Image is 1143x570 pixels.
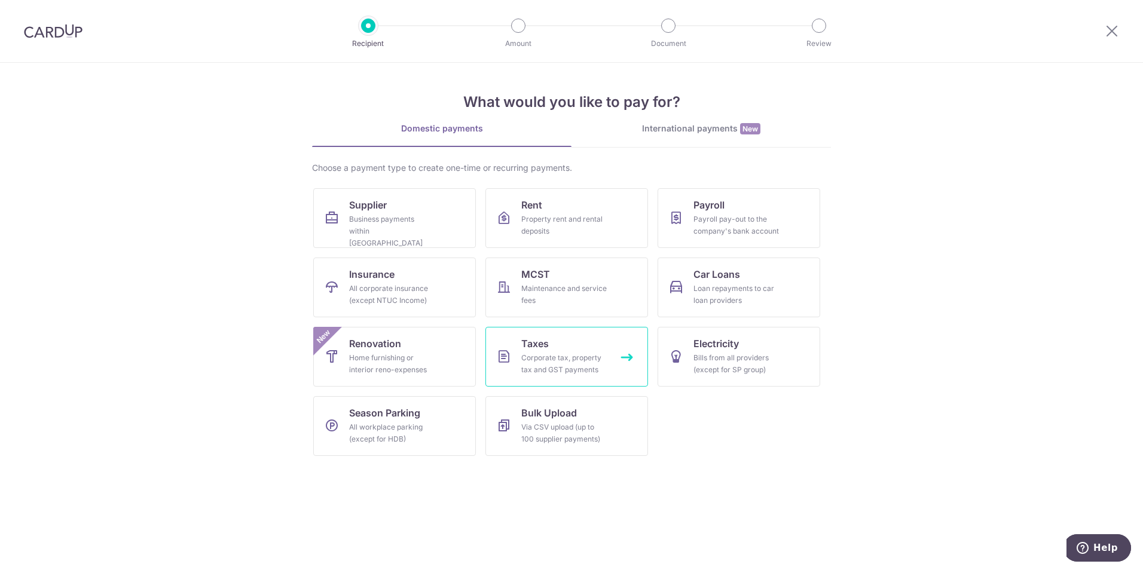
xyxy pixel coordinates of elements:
[349,352,435,376] div: Home furnishing or interior reno-expenses
[521,198,542,212] span: Rent
[485,396,648,456] a: Bulk UploadVia CSV upload (up to 100 supplier payments)
[693,213,780,237] div: Payroll pay-out to the company's bank account
[1066,534,1131,564] iframe: Opens a widget where you can find more information
[521,283,607,307] div: Maintenance and service fees
[313,188,476,248] a: SupplierBusiness payments within [GEOGRAPHIC_DATA]
[349,406,420,420] span: Season Parking
[693,267,740,281] span: Car Loans
[521,267,550,281] span: MCST
[349,198,387,212] span: Supplier
[658,258,820,317] a: Car LoansLoan repayments to car loan providers
[314,327,334,347] span: New
[349,421,435,445] div: All workplace parking (except for HDB)
[571,122,831,135] div: International payments
[313,258,476,317] a: InsuranceAll corporate insurance (except NTUC Income)
[349,213,435,249] div: Business payments within [GEOGRAPHIC_DATA]
[312,122,571,134] div: Domestic payments
[313,396,476,456] a: Season ParkingAll workplace parking (except for HDB)
[693,336,739,351] span: Electricity
[349,267,395,281] span: Insurance
[485,258,648,317] a: MCSTMaintenance and service fees
[521,213,607,237] div: Property rent and rental deposits
[521,336,549,351] span: Taxes
[485,327,648,387] a: TaxesCorporate tax, property tax and GST payments
[658,188,820,248] a: PayrollPayroll pay-out to the company's bank account
[521,406,577,420] span: Bulk Upload
[693,283,780,307] div: Loan repayments to car loan providers
[485,188,648,248] a: RentProperty rent and rental deposits
[24,24,82,38] img: CardUp
[740,123,760,134] span: New
[27,8,51,19] span: Help
[313,327,476,387] a: RenovationHome furnishing or interior reno-expensesNew
[324,38,412,50] p: Recipient
[521,352,607,376] div: Corporate tax, property tax and GST payments
[474,38,563,50] p: Amount
[624,38,713,50] p: Document
[349,283,435,307] div: All corporate insurance (except NTUC Income)
[312,91,831,113] h4: What would you like to pay for?
[693,352,780,376] div: Bills from all providers (except for SP group)
[775,38,863,50] p: Review
[658,327,820,387] a: ElectricityBills from all providers (except for SP group)
[521,421,607,445] div: Via CSV upload (up to 100 supplier payments)
[693,198,725,212] span: Payroll
[312,162,831,174] div: Choose a payment type to create one-time or recurring payments.
[349,336,401,351] span: Renovation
